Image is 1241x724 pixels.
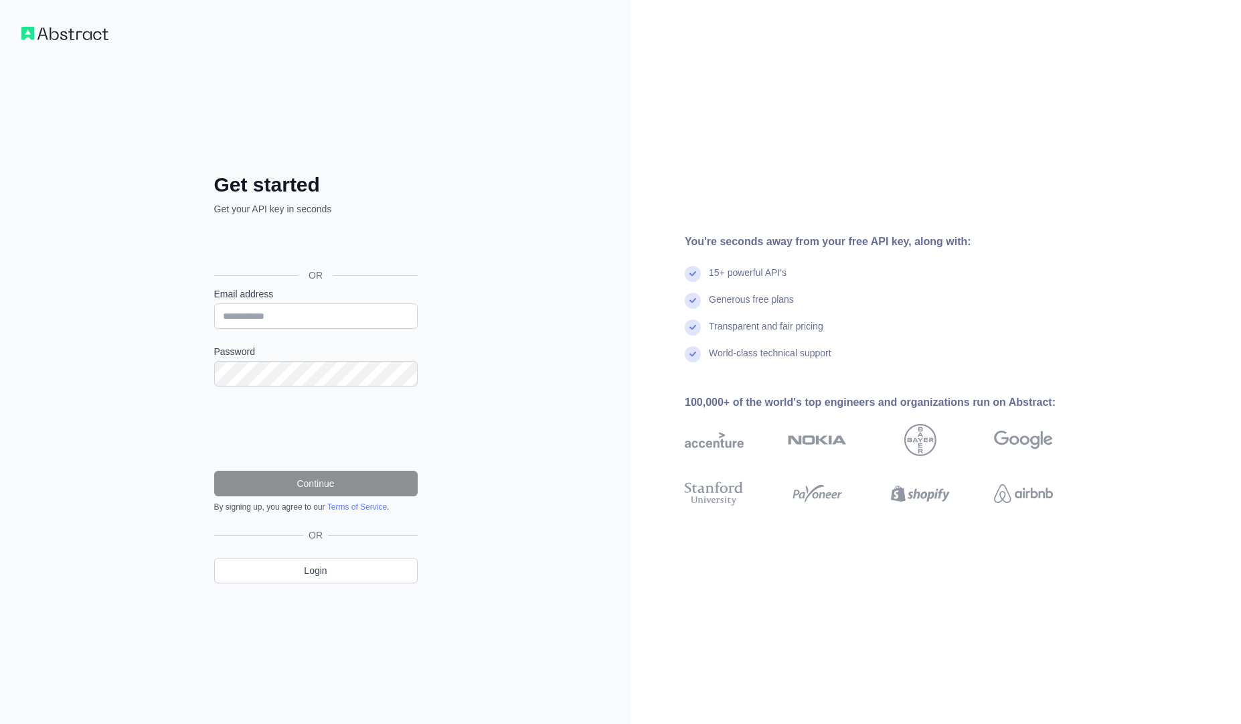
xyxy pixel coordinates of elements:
[214,403,418,455] iframe: reCAPTCHA
[685,424,744,456] img: accenture
[214,502,418,512] div: By signing up, you agree to our .
[303,528,328,542] span: OR
[685,266,701,282] img: check mark
[709,319,823,346] div: Transparent and fair pricing
[214,471,418,496] button: Continue
[904,424,936,456] img: bayer
[214,558,418,583] a: Login
[685,319,701,336] img: check mark
[788,479,847,508] img: payoneer
[298,269,333,282] span: OR
[214,287,418,301] label: Email address
[685,394,1096,411] div: 100,000+ of the world's top engineers and organizations run on Abstract:
[327,502,387,512] a: Terms of Service
[709,266,787,293] div: 15+ powerful API's
[994,479,1053,508] img: airbnb
[788,424,847,456] img: nokia
[214,173,418,197] h2: Get started
[208,230,422,260] iframe: Sign in with Google Button
[994,424,1053,456] img: google
[685,234,1096,250] div: You're seconds away from your free API key, along with:
[891,479,950,508] img: shopify
[685,346,701,362] img: check mark
[709,346,831,373] div: World-class technical support
[214,202,418,216] p: Get your API key in seconds
[685,293,701,309] img: check mark
[21,27,108,40] img: Workflow
[214,345,418,358] label: Password
[709,293,794,319] div: Generous free plans
[685,479,744,508] img: stanford university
